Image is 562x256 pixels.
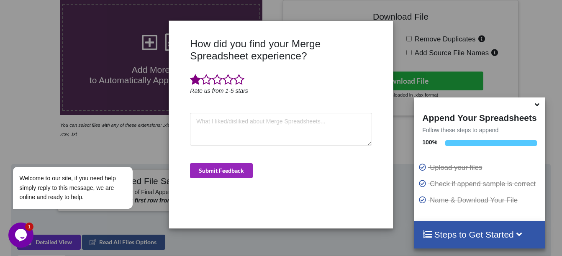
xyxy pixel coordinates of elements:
button: Submit Feedback [190,163,253,178]
h4: Append Your Spreadsheets [414,110,545,123]
iframe: chat widget [8,120,159,218]
h4: Steps to Get Started [422,229,536,240]
i: Rate us from 1-5 stars [190,87,248,94]
p: Follow these steps to append [414,126,545,134]
h3: How did you find your Merge Spreadsheet experience? [190,38,372,62]
p: Check if append sample is correct [418,179,543,189]
iframe: chat widget [8,223,35,248]
p: Name & Download Your File [418,195,543,205]
p: Upload your files [418,162,543,173]
b: 100 % [422,139,437,146]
